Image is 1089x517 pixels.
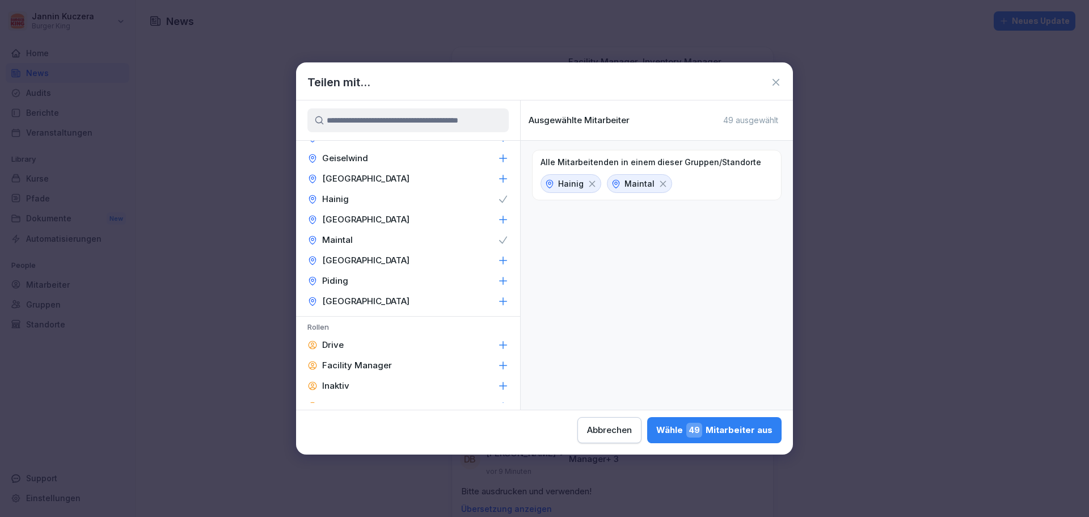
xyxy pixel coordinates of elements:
p: Drive [322,339,344,351]
p: Inaktiv [322,380,349,392]
p: Rollen [296,322,520,335]
div: Abbrechen [587,424,632,436]
p: Inventory Manager [322,401,401,412]
p: [GEOGRAPHIC_DATA] [322,214,410,225]
p: Piding [322,275,348,287]
p: [GEOGRAPHIC_DATA] [322,296,410,307]
h1: Teilen mit... [307,74,370,91]
span: 49 [686,423,702,438]
p: [GEOGRAPHIC_DATA] [322,255,410,266]
p: Ausgewählte Mitarbeiter [529,115,630,125]
button: Wähle49Mitarbeiter aus [647,417,782,443]
p: Hainig [322,194,349,205]
p: Maintal [322,234,353,246]
p: Facility Manager [322,360,392,371]
div: Wähle Mitarbeiter aus [656,423,773,438]
p: [GEOGRAPHIC_DATA] [322,173,410,184]
p: Geiselwind [322,153,368,164]
p: Hainig [558,178,584,190]
p: 49 ausgewählt [723,115,778,125]
p: Maintal [624,178,655,190]
p: Alle Mitarbeitenden in einem dieser Gruppen/Standorte [541,157,761,167]
button: Abbrechen [577,417,641,443]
